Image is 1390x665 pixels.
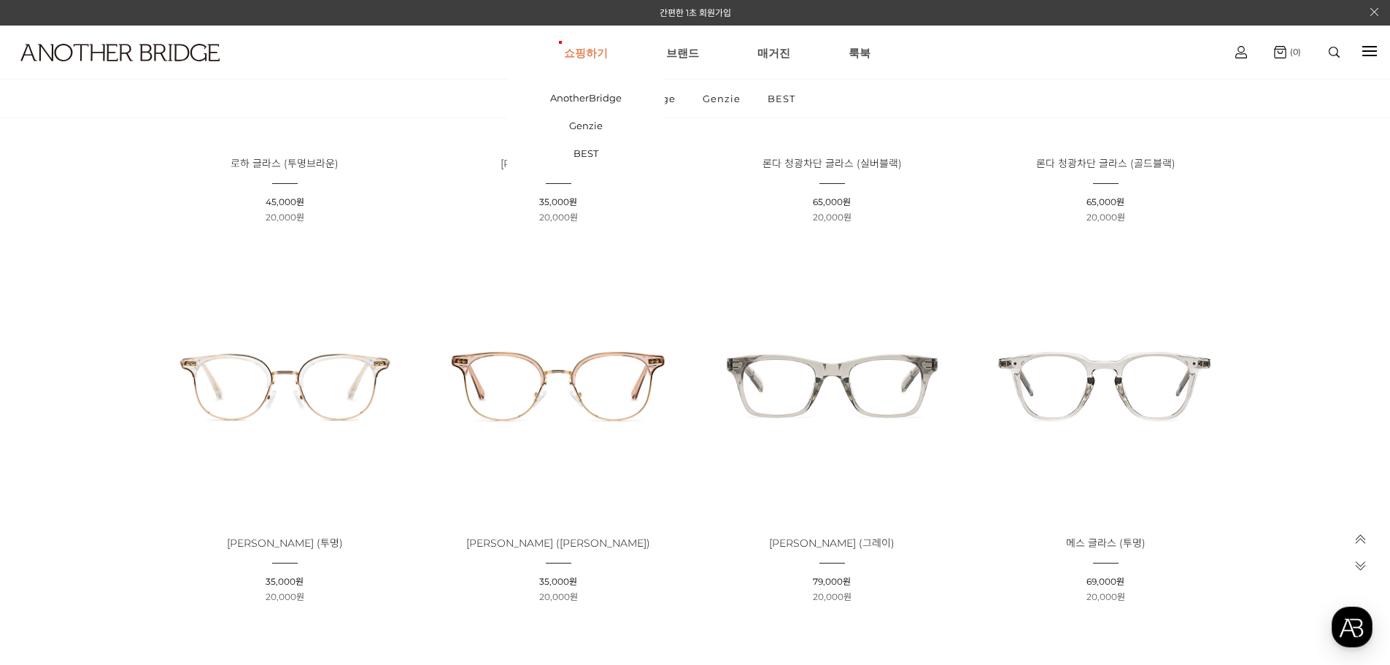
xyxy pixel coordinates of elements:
[46,485,55,496] span: 홈
[7,44,216,97] a: logo
[539,591,578,602] span: 20,000원
[666,26,699,79] a: 브랜드
[1086,212,1125,223] span: 20,000원
[539,196,577,207] span: 35,000원
[266,576,304,587] span: 35,000원
[1274,46,1286,58] img: cart
[501,158,617,169] a: [PERSON_NAME] (투명)
[4,463,96,499] a: 홈
[849,26,870,79] a: 룩북
[20,44,220,61] img: logo
[225,485,243,496] span: 설정
[539,576,577,587] span: 35,000원
[1086,576,1124,587] span: 69,000원
[153,253,417,517] img: 페이즐리 글라스 - 투명한 디자인의 안경 이미지
[466,538,650,549] a: [PERSON_NAME] ([PERSON_NAME])
[813,196,851,207] span: 65,000원
[762,158,902,169] a: 론다 청광차단 글라스 (실버블랙)
[769,538,895,549] a: [PERSON_NAME] (그레이)
[1274,46,1301,58] a: (0)
[762,157,902,170] span: 론다 청광차단 글라스 (실버블랙)
[427,253,690,517] img: 페이즐리 글라스 로즈골드 제품 이미지
[1086,591,1125,602] span: 20,000원
[231,157,339,170] span: 로하 글라스 (투명브라운)
[227,538,343,549] a: [PERSON_NAME] (투명)
[974,253,1238,517] img: 메스 글라스 투명 - 심플한 디자인의 안경 이미지
[266,196,304,207] span: 45,000원
[755,80,808,118] a: BEST
[466,537,650,550] span: [PERSON_NAME] ([PERSON_NAME])
[690,80,753,118] a: Genzie
[1066,538,1146,549] a: 메스 글라스 (투명)
[757,26,790,79] a: 매거진
[1235,46,1247,58] img: cart
[813,576,851,587] span: 79,000원
[507,84,665,112] a: AnotherBridge
[1036,158,1175,169] a: 론다 청광차단 글라스 (골드블랙)
[1086,196,1124,207] span: 65,000원
[188,463,280,499] a: 설정
[813,591,852,602] span: 20,000원
[769,537,895,550] span: [PERSON_NAME] (그레이)
[507,139,665,167] a: BEST
[266,591,304,602] span: 20,000원
[813,212,852,223] span: 20,000원
[1329,47,1340,58] img: search
[539,212,578,223] span: 20,000원
[1286,47,1301,57] span: (0)
[1036,157,1175,170] span: 론다 청광차단 글라스 (골드블랙)
[660,7,731,18] a: 간편한 1초 회원가입
[231,158,339,169] a: 로하 글라스 (투명브라운)
[266,212,304,223] span: 20,000원
[96,463,188,499] a: 대화
[507,112,665,139] a: Genzie
[700,253,964,517] img: 체스키 글라스 - 그레이 색상의 세련된 안경 프레임
[134,485,151,497] span: 대화
[227,537,343,550] span: [PERSON_NAME] (투명)
[501,157,617,170] span: [PERSON_NAME] (투명)
[564,26,608,79] a: 쇼핑하기
[1066,537,1146,550] span: 메스 글라스 (투명)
